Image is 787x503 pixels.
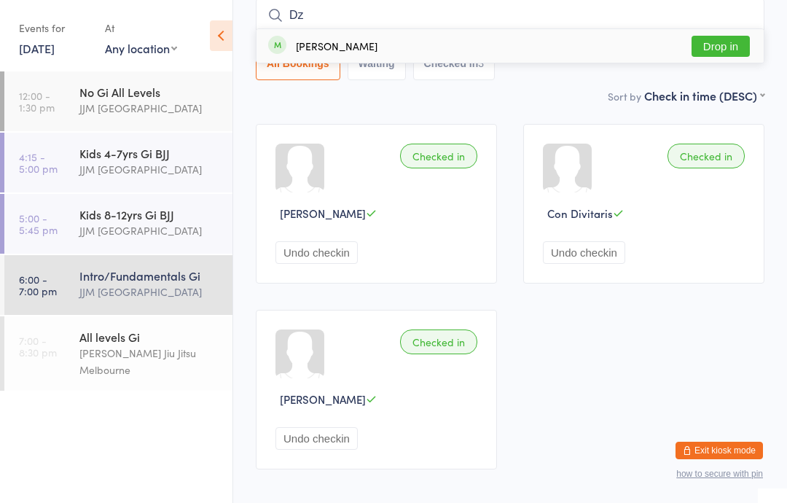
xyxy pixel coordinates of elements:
time: 5:00 - 5:45 pm [19,212,58,235]
time: 6:00 - 7:00 pm [19,273,57,297]
span: Con Divitaris [547,206,613,221]
time: 4:15 - 5:00 pm [19,151,58,174]
a: [DATE] [19,40,55,56]
button: Drop in [692,36,750,57]
button: Undo checkin [275,241,358,264]
div: Any location [105,40,177,56]
time: 12:00 - 1:30 pm [19,90,55,113]
div: Kids 8-12yrs Gi BJJ [79,206,220,222]
div: JJM [GEOGRAPHIC_DATA] [79,161,220,178]
button: Exit kiosk mode [676,442,763,459]
button: All Bookings [256,47,340,80]
div: Checked in [400,330,477,354]
div: 3 [478,58,484,69]
a: 6:00 -7:00 pmIntro/Fundamentals GiJJM [GEOGRAPHIC_DATA] [4,255,232,315]
div: JJM [GEOGRAPHIC_DATA] [79,222,220,239]
div: Check in time (DESC) [644,87,764,104]
div: No Gi All Levels [79,84,220,100]
button: Checked in3 [413,47,496,80]
label: Sort by [608,89,641,104]
div: JJM [GEOGRAPHIC_DATA] [79,100,220,117]
time: 7:00 - 8:30 pm [19,335,57,358]
div: Kids 4-7yrs Gi BJJ [79,145,220,161]
div: [PERSON_NAME] Jiu Jitsu Melbourne [79,345,220,378]
span: [PERSON_NAME] [280,206,366,221]
div: [PERSON_NAME] [296,40,377,52]
span: [PERSON_NAME] [280,391,366,407]
div: Intro/Fundamentals Gi [79,268,220,284]
a: 5:00 -5:45 pmKids 8-12yrs Gi BJJJJM [GEOGRAPHIC_DATA] [4,194,232,254]
button: Waiting [348,47,406,80]
button: Undo checkin [275,427,358,450]
div: Checked in [667,144,745,168]
div: JJM [GEOGRAPHIC_DATA] [79,284,220,300]
div: Events for [19,16,90,40]
div: At [105,16,177,40]
a: 7:00 -8:30 pmAll levels Gi[PERSON_NAME] Jiu Jitsu Melbourne [4,316,232,391]
a: 4:15 -5:00 pmKids 4-7yrs Gi BJJJJM [GEOGRAPHIC_DATA] [4,133,232,192]
a: 12:00 -1:30 pmNo Gi All LevelsJJM [GEOGRAPHIC_DATA] [4,71,232,131]
button: how to secure with pin [676,469,763,479]
button: Undo checkin [543,241,625,264]
div: All levels Gi [79,329,220,345]
div: Checked in [400,144,477,168]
